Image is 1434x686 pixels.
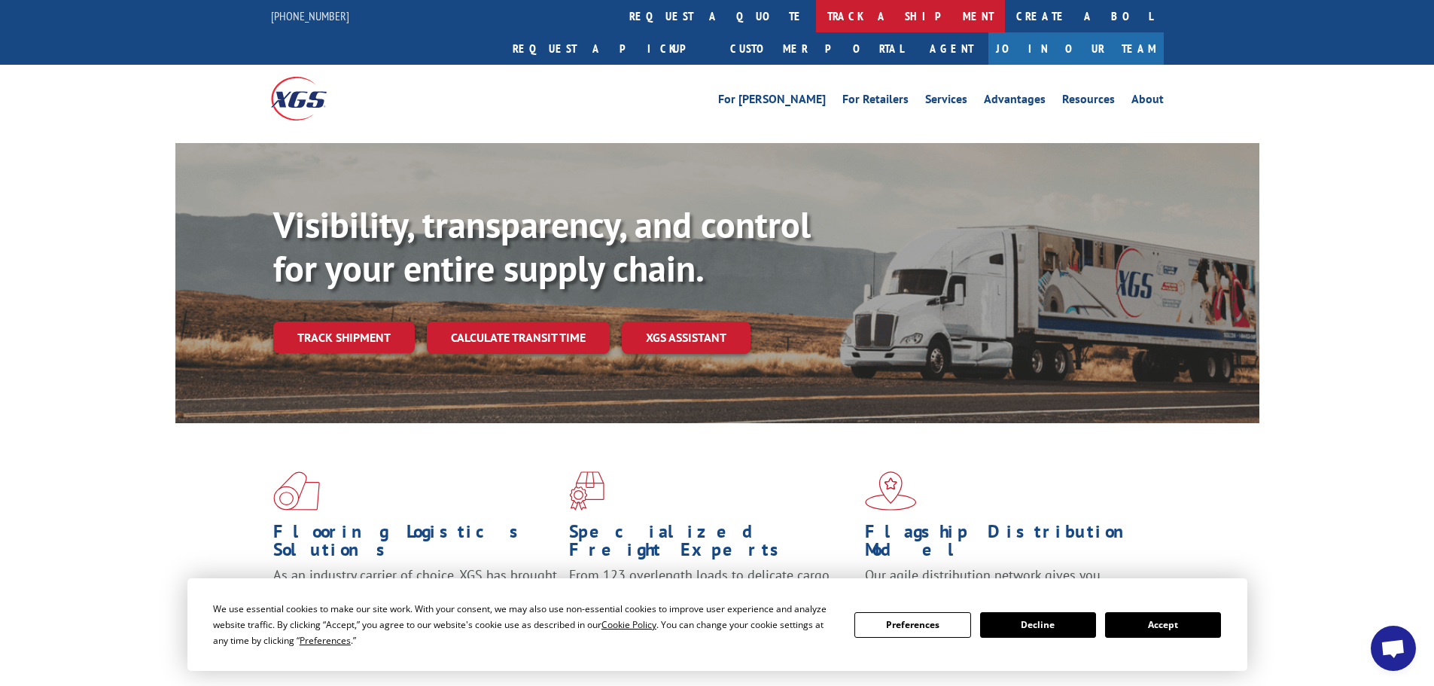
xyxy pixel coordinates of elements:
[271,8,349,23] a: [PHONE_NUMBER]
[427,322,610,354] a: Calculate transit time
[984,93,1046,110] a: Advantages
[213,601,836,648] div: We use essential cookies to make our site work. With your consent, we may also use non-essential ...
[980,612,1096,638] button: Decline
[865,471,917,511] img: xgs-icon-flagship-distribution-model-red
[1131,93,1164,110] a: About
[915,32,988,65] a: Agent
[842,93,909,110] a: For Retailers
[1371,626,1416,671] a: Open chat
[273,566,557,620] span: As an industry carrier of choice, XGS has brought innovation and dedication to flooring logistics...
[865,566,1142,602] span: Our agile distribution network gives you nationwide inventory management on demand.
[273,471,320,511] img: xgs-icon-total-supply-chain-intelligence-red
[273,201,811,291] b: Visibility, transparency, and control for your entire supply chain.
[622,322,750,354] a: XGS ASSISTANT
[569,471,604,511] img: xgs-icon-focused-on-flooring-red
[925,93,967,110] a: Services
[854,612,970,638] button: Preferences
[1062,93,1115,110] a: Resources
[1105,612,1221,638] button: Accept
[273,322,415,353] a: Track shipment
[569,566,854,633] p: From 123 overlength loads to delicate cargo, our experienced staff knows the best way to move you...
[988,32,1164,65] a: Join Our Team
[865,523,1149,566] h1: Flagship Distribution Model
[300,634,351,647] span: Preferences
[501,32,719,65] a: Request a pickup
[718,93,826,110] a: For [PERSON_NAME]
[569,523,854,566] h1: Specialized Freight Experts
[601,618,656,631] span: Cookie Policy
[187,578,1247,671] div: Cookie Consent Prompt
[719,32,915,65] a: Customer Portal
[273,523,558,566] h1: Flooring Logistics Solutions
